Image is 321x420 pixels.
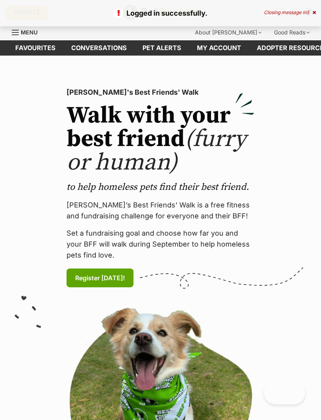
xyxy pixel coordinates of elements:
a: Favourites [7,40,63,56]
h2: Walk with your best friend [67,104,254,175]
div: About [PERSON_NAME] [189,25,267,40]
a: conversations [63,40,135,56]
a: Register [DATE]! [67,269,133,287]
a: Pet alerts [135,40,189,56]
div: Good Reads [269,25,315,40]
span: (furry or human) [67,124,246,177]
iframe: Help Scout Beacon - Open [264,381,305,404]
a: My account [189,40,249,56]
p: [PERSON_NAME]’s Best Friends' Walk is a free fitness and fundraising challenge for everyone and t... [67,200,254,222]
p: Set a fundraising goal and choose how far you and your BFF will walk during September to help hom... [67,228,254,261]
a: Menu [12,25,43,39]
span: Menu [21,29,38,36]
p: [PERSON_NAME]'s Best Friends' Walk [67,87,254,98]
p: to help homeless pets find their best friend. [67,181,254,193]
span: Register [DATE]! [75,273,125,283]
